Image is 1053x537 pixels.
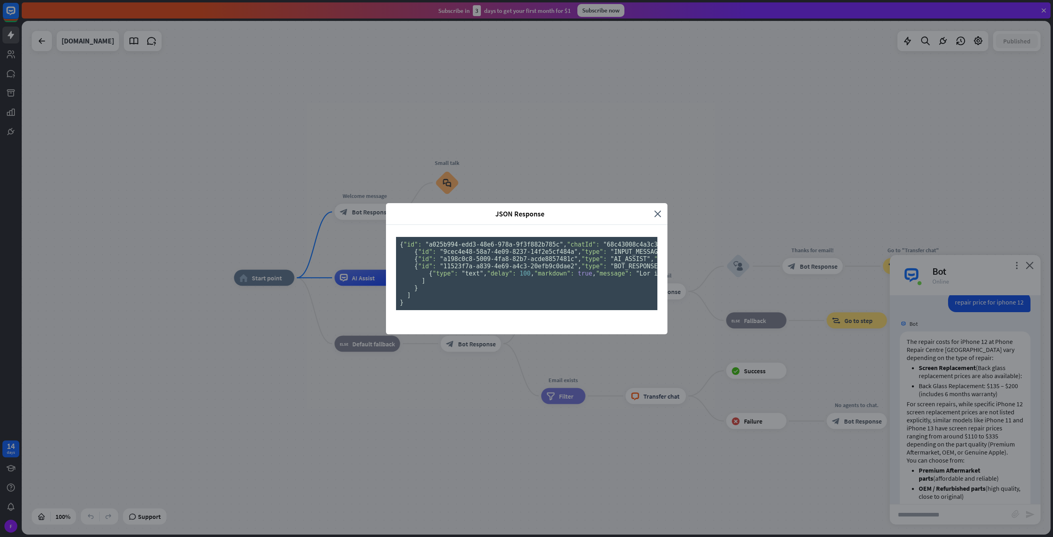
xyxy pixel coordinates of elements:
i: close [654,209,661,218]
span: "11523f7a-a839-4e69-a4c3-20efb9c0dae2" [440,263,578,270]
span: "a198c0c8-5009-4fa8-82b7-acde8857481c" [440,255,578,263]
span: "chatId": [567,241,599,248]
span: "markdown": [534,270,574,277]
span: "text" [462,270,483,277]
span: "BOT_RESPONSE" [610,263,661,270]
button: Open LiveChat chat widget [6,3,31,27]
span: "SOURCE": [654,255,687,263]
pre: { , , , , , , , {}, [ , , ], [ { , , }, { , , }, { , , [ { , , , } ] } ] } [396,237,657,310]
span: 100 [520,270,531,277]
span: true [578,270,592,277]
span: "message": [596,270,632,277]
span: "68c43008c4a3c300079af663" [603,241,698,248]
span: "id": [418,255,436,263]
span: "type": [581,263,607,270]
span: "id": [418,263,436,270]
span: "a025b994-edd3-48e6-978a-9f3f882b785c" [425,241,563,248]
span: "type": [581,248,607,255]
span: "delay": [487,270,516,277]
span: "type": [581,255,607,263]
span: "type": [433,270,458,277]
span: JSON Response [392,209,648,218]
span: "id": [418,248,436,255]
span: "id": [404,241,422,248]
span: "9cec4e48-58a7-4e09-8237-14f2e5cf484a" [440,248,578,255]
span: "AI_ASSIST" [610,255,650,263]
span: "INPUT_MESSAGE" [610,248,665,255]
